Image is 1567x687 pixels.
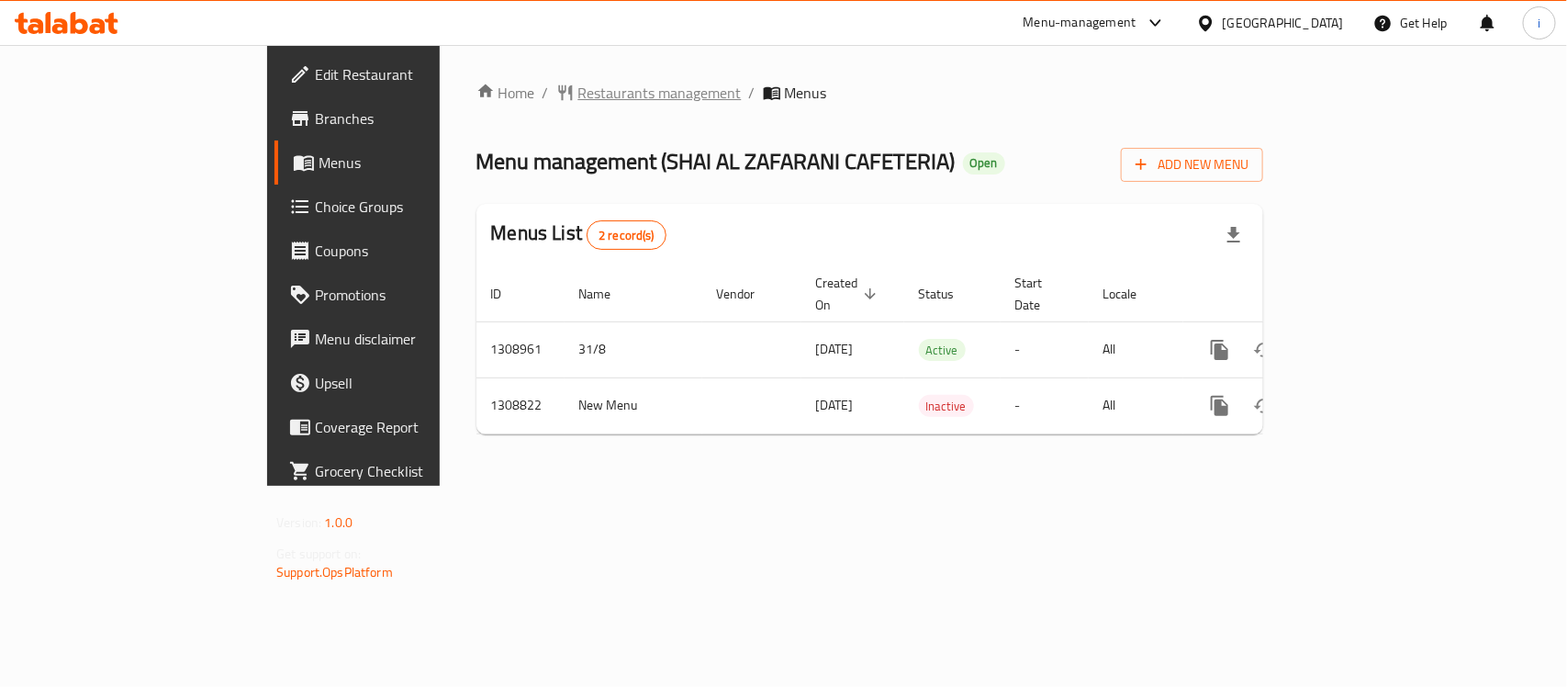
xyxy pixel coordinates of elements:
[919,395,974,417] div: Inactive
[565,321,702,377] td: 31/8
[717,283,779,305] span: Vendor
[276,542,361,566] span: Get support on:
[816,337,854,361] span: [DATE]
[491,283,526,305] span: ID
[274,273,529,317] a: Promotions
[587,220,666,250] div: Total records count
[315,63,514,85] span: Edit Restaurant
[1223,13,1344,33] div: [GEOGRAPHIC_DATA]
[1242,384,1286,428] button: Change Status
[315,372,514,394] span: Upsell
[1121,148,1263,182] button: Add New Menu
[963,152,1005,175] div: Open
[1001,377,1089,434] td: -
[274,52,529,96] a: Edit Restaurant
[749,82,756,104] li: /
[274,141,529,185] a: Menus
[274,361,529,405] a: Upsell
[1242,328,1286,372] button: Change Status
[324,511,353,535] span: 1.0.0
[315,196,514,218] span: Choice Groups
[919,396,974,417] span: Inactive
[274,317,529,361] a: Menu disclaimer
[1103,283,1161,305] span: Locale
[816,272,882,316] span: Created On
[1198,384,1242,428] button: more
[274,405,529,449] a: Coverage Report
[476,141,956,182] span: Menu management ( SHAI AL ZAFARANI CAFETERIA )
[315,328,514,350] span: Menu disclaimer
[1136,153,1248,176] span: Add New Menu
[919,340,966,361] span: Active
[315,107,514,130] span: Branches
[579,283,635,305] span: Name
[919,283,979,305] span: Status
[276,511,321,535] span: Version:
[491,220,666,250] h2: Menus List
[556,82,742,104] a: Restaurants management
[565,377,702,434] td: New Menu
[315,284,514,306] span: Promotions
[274,96,529,141] a: Branches
[476,82,1263,104] nav: breadcrumb
[543,82,549,104] li: /
[274,449,529,493] a: Grocery Checklist
[274,185,529,229] a: Choice Groups
[476,266,1389,434] table: enhanced table
[578,82,742,104] span: Restaurants management
[1183,266,1389,322] th: Actions
[816,393,854,417] span: [DATE]
[1212,213,1256,257] div: Export file
[785,82,827,104] span: Menus
[919,339,966,361] div: Active
[315,416,514,438] span: Coverage Report
[274,229,529,273] a: Coupons
[963,155,1005,171] span: Open
[1015,272,1067,316] span: Start Date
[319,152,514,174] span: Menus
[588,227,666,244] span: 2 record(s)
[315,460,514,482] span: Grocery Checklist
[315,240,514,262] span: Coupons
[276,560,393,584] a: Support.OpsPlatform
[1024,12,1136,34] div: Menu-management
[1538,13,1540,33] span: i
[1089,321,1183,377] td: All
[1001,321,1089,377] td: -
[1089,377,1183,434] td: All
[1198,328,1242,372] button: more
